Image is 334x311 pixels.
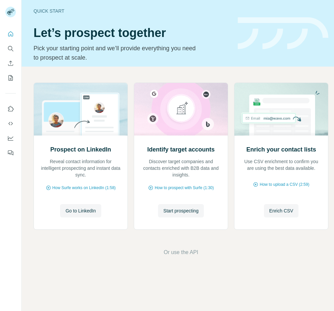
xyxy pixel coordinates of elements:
button: Use Surfe API [5,118,16,130]
button: Or use the API [164,248,198,256]
div: Quick start [34,8,230,14]
img: Identify target accounts [134,83,228,136]
button: Start prospecting [158,204,204,217]
img: Prospect on LinkedIn [34,83,128,136]
h2: Enrich your contact lists [246,145,316,154]
button: Enrich CSV [264,204,298,217]
h2: Prospect on LinkedIn [50,145,111,154]
span: How Surfe works on LinkedIn (1:58) [52,185,116,191]
p: Pick your starting point and we’ll provide everything you need to prospect at scale. [34,44,200,62]
img: banner [238,17,328,50]
span: Go to LinkedIn [65,207,96,214]
button: Quick start [5,28,16,40]
img: Enrich your contact lists [234,83,328,136]
p: Use CSV enrichment to confirm you are using the best data available. [241,158,321,171]
span: Enrich CSV [269,207,293,214]
button: Search [5,43,16,55]
span: How to prospect with Surfe (1:30) [155,185,214,191]
span: How to upload a CSV (2:59) [260,181,309,187]
h1: Let’s prospect together [34,26,230,40]
span: Start prospecting [163,207,199,214]
button: My lists [5,72,16,84]
button: Go to LinkedIn [60,204,101,217]
button: Use Surfe on LinkedIn [5,103,16,115]
button: Dashboard [5,132,16,144]
h2: Identify target accounts [147,145,214,154]
p: Discover target companies and contacts enriched with B2B data and insights. [141,158,221,178]
button: Feedback [5,147,16,159]
button: Enrich CSV [5,57,16,69]
p: Reveal contact information for intelligent prospecting and instant data sync. [41,158,121,178]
